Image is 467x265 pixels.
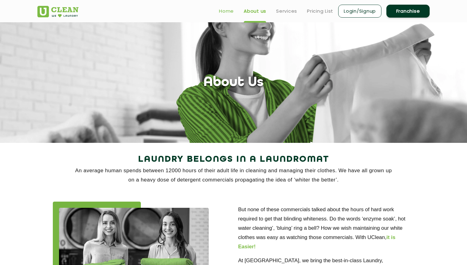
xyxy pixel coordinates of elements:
[37,6,78,17] img: UClean Laundry and Dry Cleaning
[37,166,430,185] p: An average human spends between 12000 hours of their adult life in cleaning and managing their cl...
[238,205,414,251] p: But none of these commercials talked about the hours of hard work required to get that blinding w...
[307,7,333,15] a: Pricing List
[219,7,234,15] a: Home
[338,5,381,18] a: Login/Signup
[276,7,297,15] a: Services
[244,7,266,15] a: About us
[204,75,263,91] h1: About Us
[37,152,430,167] h2: Laundry Belongs in a Laundromat
[386,5,430,18] a: Franchise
